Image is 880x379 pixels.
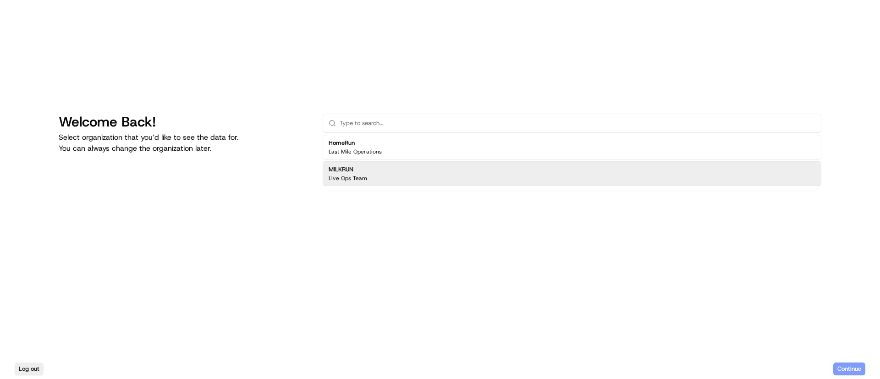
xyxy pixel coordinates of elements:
h1: Welcome Back! [59,114,308,130]
h2: MILKRUN [329,165,367,174]
div: Suggestions [323,133,821,188]
p: Last Mile Operations [329,148,382,155]
input: Type to search... [340,114,815,132]
h2: HomeRun [329,139,382,147]
p: Select organization that you’d like to see the data for. You can always change the organization l... [59,132,308,154]
p: Live Ops Team [329,175,367,182]
button: Log out [15,363,44,375]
